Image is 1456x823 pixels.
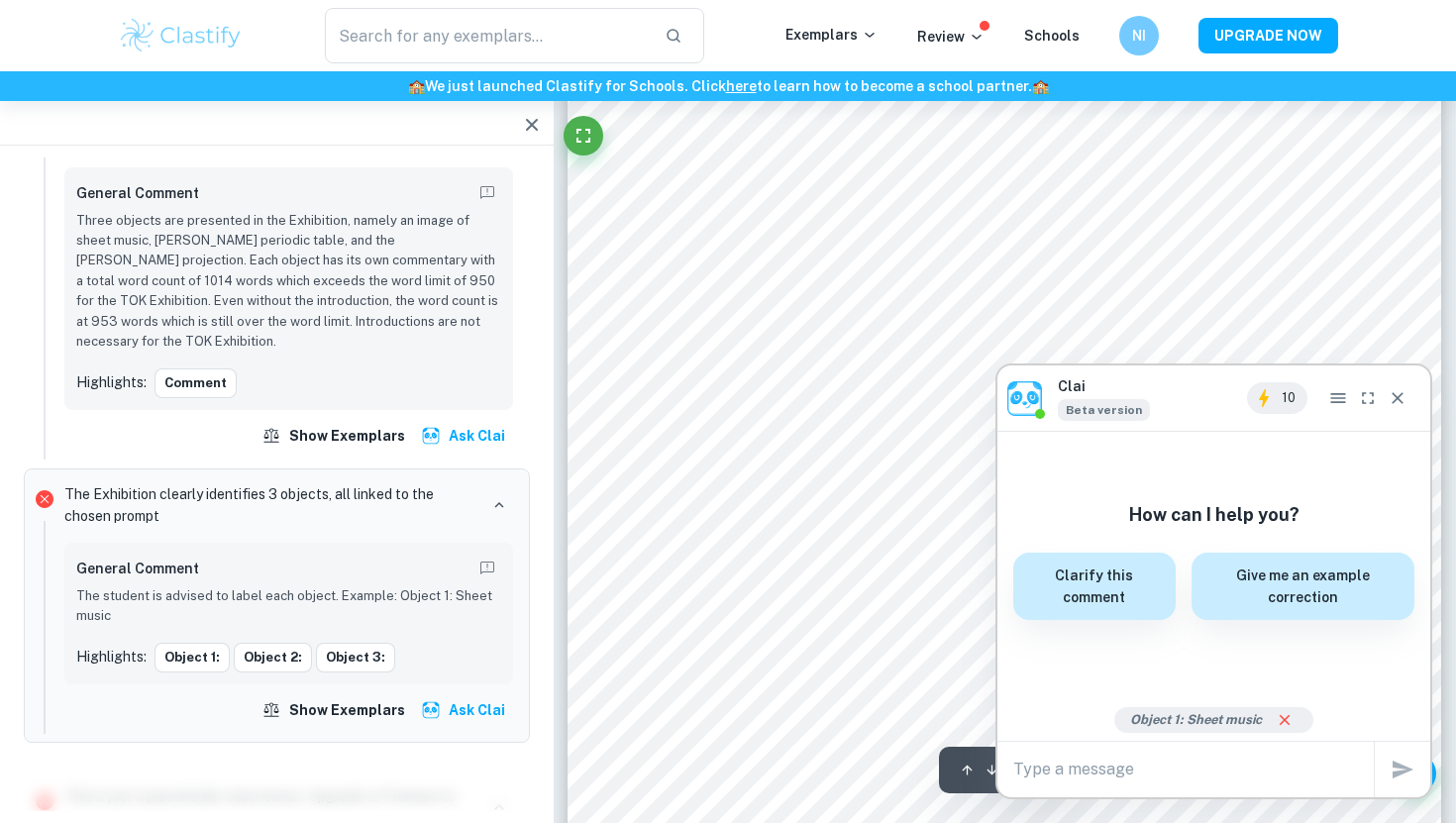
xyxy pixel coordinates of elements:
img: Clastify logo [118,16,244,55]
button: Report mistake/confusion [473,179,501,207]
h6: NI [1128,25,1151,47]
p: Exemplars [785,24,878,46]
button: Show exemplars [258,418,413,454]
p: Review [917,26,985,48]
button: Close [1383,382,1412,414]
h6: Clarify this comment [1025,565,1164,608]
span: Beta version [1058,399,1150,421]
p: Highlights: [76,646,147,668]
svg: Incorrect [33,487,56,511]
button: Fullscreen [1353,382,1383,414]
span: 🏫 [408,78,425,94]
h6: General Comment [76,182,199,204]
button: Ask Clai [417,418,513,454]
p: Object 1: Sheet music [1130,710,1264,730]
span: 10 [1270,388,1307,408]
p: The Exhibition clearly identifies 3 objects, all linked to the chosen prompt [64,483,477,527]
h6: We just launched Clastify for Schools. Click to learn how to become a school partner. [4,75,1452,97]
button: Fullscreen [564,116,603,155]
button: NI [1119,16,1159,55]
p: The student is advised to label each object. Example: Object 1: Sheet music [76,586,501,627]
button: Close reply [1272,707,1298,733]
button: Comment [155,368,237,398]
p: Three objects are presented in the Exhibition, namely an image of sheet music, [PERSON_NAME] peri... [76,211,501,353]
span: 🏫 [1032,78,1049,94]
button: Chat History [1323,382,1353,414]
button: UPGRADE NOW [1198,18,1338,53]
img: clai.svg [421,700,441,720]
h6: Give me an example correction [1203,565,1403,608]
h6: General Comment [76,558,199,579]
button: Object 3: [316,643,395,672]
button: Object 1: [155,643,230,672]
button: Ask Clai [417,692,513,728]
img: clai.svg [421,426,441,446]
a: Schools [1024,28,1080,44]
p: Highlights: [76,371,147,393]
button: Report mistake/confusion [473,555,501,582]
h6: How can I help you? [1129,501,1300,529]
h6: Clai [1058,375,1150,397]
img: clai.png [1007,381,1042,416]
button: Object 2: [234,643,312,672]
div: Clai is an AI assistant and is still in beta. He might sometimes make mistakes. Feel free to cont... [1058,397,1150,421]
a: here [726,78,757,94]
button: Show exemplars [258,692,413,728]
input: Search for any exemplars... [325,8,649,63]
